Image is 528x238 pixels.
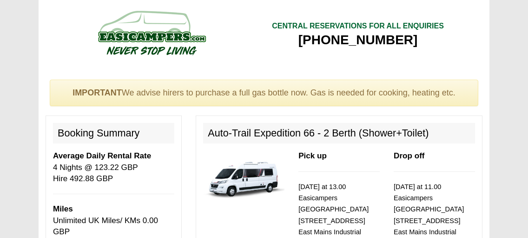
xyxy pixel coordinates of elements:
[272,21,444,32] div: CENTRAL RESERVATIONS FOR ALL ENQUIRIES
[53,204,174,238] p: Unlimited UK Miles/ KMs 0.00 GBP
[63,7,240,58] img: campers-checkout-logo.png
[53,204,73,213] b: Miles
[298,151,327,160] b: Pick up
[73,88,122,97] strong: IMPORTANT
[203,150,284,203] img: 339.jpg
[394,151,424,160] b: Drop off
[203,123,475,143] h2: Auto-Trail Expedition 66 - 2 Berth (Shower+Toilet)
[50,80,478,107] div: We advise hirers to purchase a full gas bottle now. Gas is needed for cooking, heating etc.
[53,150,174,184] p: 4 Nights @ 123.22 GBP Hire 492.88 GBP
[53,123,174,143] h2: Booking Summary
[53,151,151,160] b: Average Daily Rental Rate
[272,32,444,48] div: [PHONE_NUMBER]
